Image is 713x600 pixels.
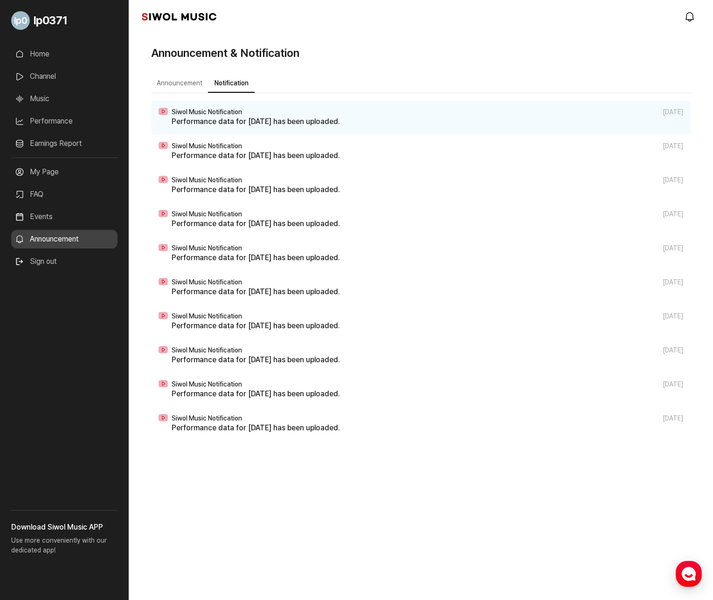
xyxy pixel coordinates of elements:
[172,176,242,184] span: Siwol Music Notification
[663,414,683,422] span: [DATE]
[151,237,691,271] a: Siwol Music Notification [DATE] Performance data for [DATE] has been uploaded.
[172,150,683,161] p: Performance data for [DATE] has been uploaded.
[172,142,242,150] span: Siwol Music Notification
[172,244,242,252] span: Siwol Music Notification
[172,286,683,297] p: Performance data for [DATE] has been uploaded.
[151,407,691,441] a: Siwol Music Notification [DATE] Performance data for [DATE] has been uploaded.
[11,533,118,563] p: Use more conveniently with our dedicated app!
[172,320,683,331] p: Performance data for [DATE] has been uploaded.
[172,210,242,218] span: Siwol Music Notification
[172,108,242,116] span: Siwol Music Notification
[172,354,683,366] p: Performance data for [DATE] has been uploaded.
[663,346,683,354] span: [DATE]
[663,210,683,218] span: [DATE]
[77,310,105,317] span: Messages
[151,339,691,373] a: Siwol Music Notification [DATE] Performance data for [DATE] has been uploaded.
[62,296,120,319] a: Messages
[172,346,242,354] span: Siwol Music Notification
[172,312,242,320] span: Siwol Music Notification
[172,116,683,127] p: Performance data for [DATE] has been uploaded.
[151,203,691,237] a: Siwol Music Notification [DATE] Performance data for [DATE] has been uploaded.
[172,422,683,434] p: Performance data for [DATE] has been uploaded.
[172,414,242,422] span: Siwol Music Notification
[681,7,700,26] a: modal.notifications
[172,218,683,229] p: Performance data for [DATE] has been uploaded.
[663,108,683,116] span: [DATE]
[151,45,299,62] h1: Announcement & Notification
[172,388,683,400] p: Performance data for [DATE] has been uploaded.
[11,112,118,131] a: Performance
[663,380,683,388] span: [DATE]
[120,296,179,319] a: Settings
[34,12,67,29] span: lp0371
[151,305,691,339] a: Siwol Music Notification [DATE] Performance data for [DATE] has been uploaded.
[11,522,118,533] h3: Download Siwol Music APP
[11,230,118,248] a: Announcement
[11,163,118,181] a: My Page
[11,185,118,204] a: FAQ
[663,244,683,252] span: [DATE]
[11,45,118,63] a: Home
[11,90,118,108] a: Music
[11,252,61,271] button: Sign out
[151,101,691,135] a: Siwol Music Notification [DATE] Performance data for [DATE] has been uploaded.
[172,252,683,263] p: Performance data for [DATE] has been uploaded.
[138,310,161,317] span: Settings
[151,169,691,203] a: Siwol Music Notification [DATE] Performance data for [DATE] has been uploaded.
[208,75,255,93] button: Notification
[663,176,683,184] span: [DATE]
[172,278,242,286] span: Siwol Music Notification
[172,380,242,388] span: Siwol Music Notification
[172,184,683,195] p: Performance data for [DATE] has been uploaded.
[151,135,691,169] a: Siwol Music Notification [DATE] Performance data for [DATE] has been uploaded.
[11,7,118,34] a: Go to My Profile
[151,271,691,305] a: Siwol Music Notification [DATE] Performance data for [DATE] has been uploaded.
[11,207,118,226] a: Events
[663,278,683,286] span: [DATE]
[151,373,691,407] a: Siwol Music Notification [DATE] Performance data for [DATE] has been uploaded.
[11,67,118,86] a: Channel
[3,296,62,319] a: Home
[663,312,683,320] span: [DATE]
[11,134,118,153] a: Earnings Report
[24,310,40,317] span: Home
[663,142,683,150] span: [DATE]
[151,75,208,93] button: Announcement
